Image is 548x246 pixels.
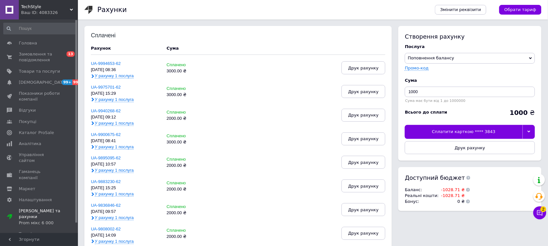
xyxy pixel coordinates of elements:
b: 1000 [510,109,528,117]
span: У рахунку 1 послуга [95,73,134,79]
div: [DATE] 15:29 [91,91,160,96]
span: Покупці [19,119,36,125]
div: Створення рахунку [405,32,535,41]
div: [DATE] 14:09 [91,233,160,238]
span: Друк рахунку [348,184,379,189]
span: Маркет [19,186,35,192]
button: Друк рахунку [405,141,535,154]
span: У рахунку 1 послуга [95,191,134,197]
span: Показники роботи компанії [19,91,60,102]
button: Друк рахунку [342,227,386,240]
span: Друк рахунку [348,113,379,117]
div: Сплачено [167,86,214,91]
td: 0 ₴ [441,199,465,204]
span: У рахунку 1 послуга [95,144,134,150]
a: UA-9994653-62 [91,61,121,66]
span: У рахунку 1 послуга [95,168,134,173]
div: [DATE] 08:41 [91,139,160,143]
div: Сплачено [167,157,214,162]
div: Сплачено [167,181,214,186]
span: Друк рахунку [348,207,379,212]
a: UA-9836846-62 [91,203,121,208]
label: Промо-код [405,66,429,70]
div: Послуга [405,44,535,50]
span: Товари та послуги [19,68,60,74]
button: Друк рахунку [342,203,386,216]
span: [PERSON_NAME] та рахунки [19,208,78,226]
span: Друк рахунку [455,145,485,150]
div: 3000.00 ₴ [167,140,214,145]
span: 99+ [62,80,72,85]
span: Друк рахунку [348,136,379,141]
div: Сплачено [167,63,214,68]
div: Ваш ID: 4083326 [21,10,78,16]
span: Обрати тариф [504,7,536,13]
span: У рахунку 1 послуга [95,215,134,220]
div: Рахунок [91,45,160,51]
div: [DATE] 15:25 [91,186,160,191]
span: TechStyle [21,4,70,10]
div: 3000.00 ₴ [167,92,214,97]
a: UA-9975701-62 [91,85,121,90]
span: Друк рахунку [348,231,379,236]
div: 2000.00 ₴ [167,116,214,121]
div: ₴ [510,109,535,116]
span: Друк рахунку [348,160,379,165]
div: 2000.00 ₴ [167,211,214,215]
a: UA-9900675-62 [91,132,121,137]
td: -1028.71 ₴ [441,193,465,199]
div: 2000.00 ₴ [167,187,214,192]
div: Сплачено [167,134,214,139]
span: Управління сайтом [19,152,60,164]
a: UA-9895095-62 [91,155,121,160]
div: [DATE] 09:57 [91,209,160,214]
span: У рахунку 1 послуга [95,97,134,102]
span: Каталог ProSale [19,130,54,136]
button: Чат з покупцем2 [533,206,546,219]
span: 2 [541,206,546,212]
div: Сплачено [167,110,214,115]
h1: Рахунки [97,6,127,14]
span: Доступний бюджет [405,174,465,182]
a: Обрати тариф [499,5,542,15]
div: [DATE] 10:57 [91,162,160,167]
span: Замовлення та повідомлення [19,51,60,63]
td: Баланс : [405,187,440,193]
span: 99+ [72,80,83,85]
span: 13 [67,51,75,57]
a: Змінити реквізити [435,5,486,15]
td: Реальні кошти : [405,193,440,199]
span: Аналітика [19,141,41,147]
span: Змінити реквізити [440,7,481,13]
a: UA-9883230-62 [91,179,121,184]
div: Prom мікс 6 000 [19,220,78,226]
div: [DATE] 09:12 [91,115,160,120]
input: Пошук [3,23,76,34]
button: Друк рахунку [342,109,386,122]
a: UA-9940268-62 [91,108,121,113]
div: Сплатити карткою **** 3843 [405,125,522,139]
a: UA-9808002-62 [91,227,121,231]
div: 2000.00 ₴ [167,234,214,239]
div: 2000.00 ₴ [167,163,214,168]
span: Головна [19,40,37,46]
button: Друк рахунку [342,156,386,169]
span: У рахунку 1 послуга [95,121,134,126]
button: Друк рахунку [342,179,386,192]
span: [DEMOGRAPHIC_DATA] [19,80,67,85]
button: Друк рахунку [342,85,386,98]
button: Друк рахунку [342,61,386,74]
div: Всього до сплати [405,109,447,115]
span: Поповнення балансу [408,55,454,60]
div: Сума має бути від 1 до 1000000 [405,99,535,103]
div: Cума [167,45,179,51]
span: Налаштування [19,197,52,203]
div: [DATE] 08:36 [91,68,160,72]
div: Сплачено [167,228,214,233]
span: У рахунку 1 послуга [95,239,134,244]
div: Cума [405,78,535,83]
div: Сплачені [91,32,133,39]
span: Друк рахунку [348,89,379,94]
span: Гаманець компанії [19,169,60,180]
td: Бонус : [405,199,440,204]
